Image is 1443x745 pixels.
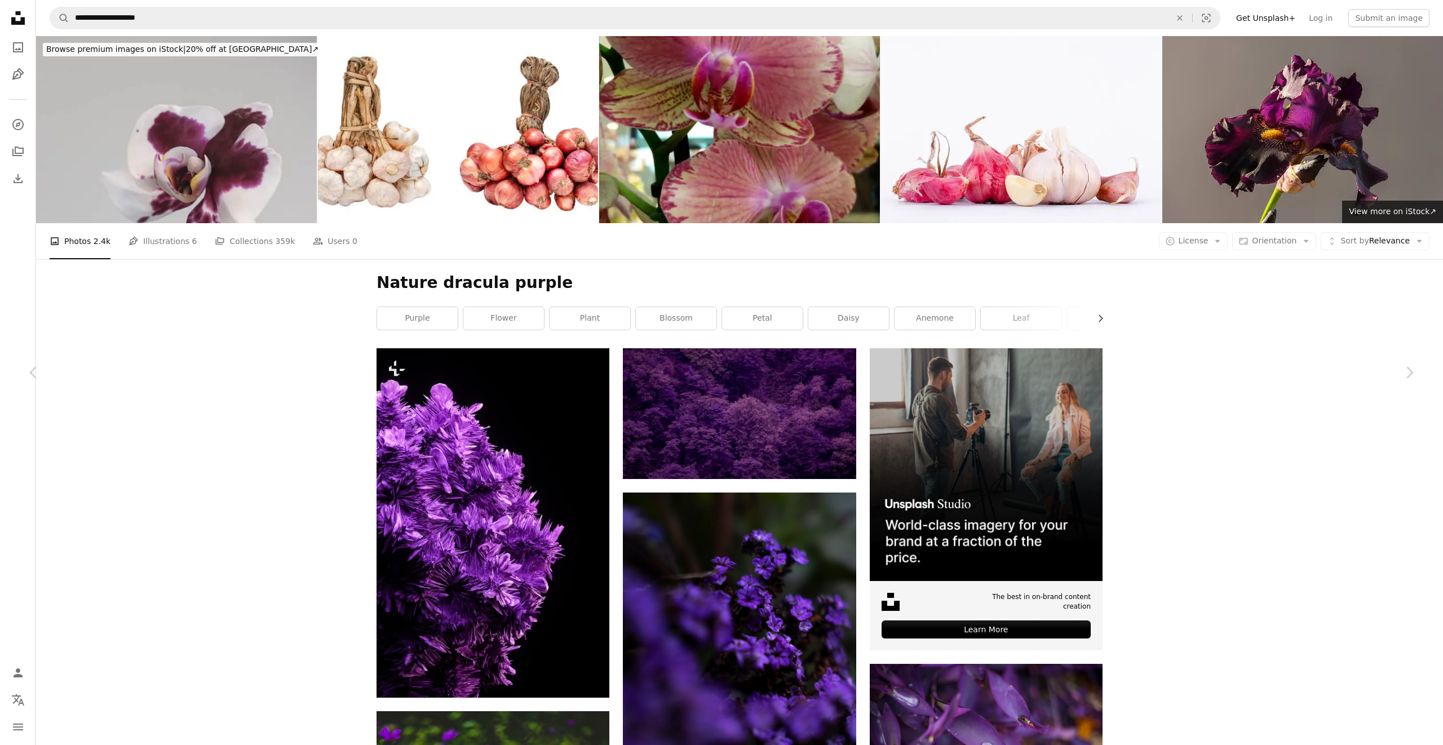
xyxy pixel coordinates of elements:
button: Clear [1167,7,1192,29]
button: Sort byRelevance [1321,232,1429,250]
button: Orientation [1232,232,1316,250]
span: The best in on-brand content creation [963,592,1091,611]
a: Log in [1302,9,1339,27]
span: Browse premium images on iStock | [46,45,185,54]
span: Relevance [1340,236,1410,247]
a: The best in on-brand content creationLearn More [870,348,1103,650]
img: one orchid flower white and purple on light background, copy space [36,36,317,223]
a: Next [1375,318,1443,427]
a: Explore [7,113,29,136]
span: 6 [192,235,197,247]
span: 359k [275,235,295,247]
span: 0 [352,235,357,247]
a: anemone [895,307,975,330]
form: Find visuals sitewide [50,7,1220,29]
div: Learn More [882,620,1091,638]
a: daisy [808,307,889,330]
img: Shallots (Red Onion) and Garlics are popular ingredients in cooking [881,36,1162,223]
a: nature [1067,307,1148,330]
a: View more on iStock↗ [1342,201,1443,223]
a: Get Unsplash+ [1229,9,1302,27]
a: Download History [7,167,29,190]
span: View more on iStock ↗ [1349,207,1436,216]
img: Flowers for home. Planting flowers in the garden home [599,36,880,223]
a: Illustrations 6 [129,223,197,259]
img: file-1715651741414-859baba4300dimage [870,348,1103,581]
a: Log in / Sign up [7,662,29,684]
button: scroll list to the right [1090,307,1103,330]
span: Orientation [1252,236,1296,245]
a: flower [463,307,544,330]
a: Users 0 [313,223,357,259]
span: 20% off at [GEOGRAPHIC_DATA] ↗ [46,45,318,54]
a: blossom [636,307,716,330]
button: Submit an image [1348,9,1429,27]
a: Photos [7,36,29,59]
img: Draculas Kiss bloom blooming. Iris blossom. Spring flower open petal [1162,36,1443,223]
a: leaf [981,307,1061,330]
img: green and purple trees during daytime [623,348,856,479]
a: green and purple trees during daytime [623,408,856,418]
a: Collections [7,140,29,163]
button: Search Unsplash [50,7,69,29]
a: petal [722,307,803,330]
h1: Nature dracula purple [377,273,1103,293]
button: License [1159,232,1228,250]
img: Bunch of garlic and shallots isolated on white background with clipping path [318,36,599,223]
a: Browse premium images on iStock|20% off at [GEOGRAPHIC_DATA]↗ [36,36,329,63]
a: plant [550,307,630,330]
a: purple [377,307,458,330]
button: Language [7,689,29,711]
a: Collections 359k [215,223,295,259]
span: Sort by [1340,236,1369,245]
img: a bunch of purple flowers on a black background [377,348,609,698]
a: a bunch of purple flowers on a black background [377,517,609,527]
button: Visual search [1193,7,1220,29]
a: Illustrations [7,63,29,86]
a: A bunch of purple flowers that are in a vase [623,662,856,672]
img: file-1631678316303-ed18b8b5cb9cimage [882,593,900,611]
span: License [1179,236,1209,245]
button: Menu [7,716,29,738]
